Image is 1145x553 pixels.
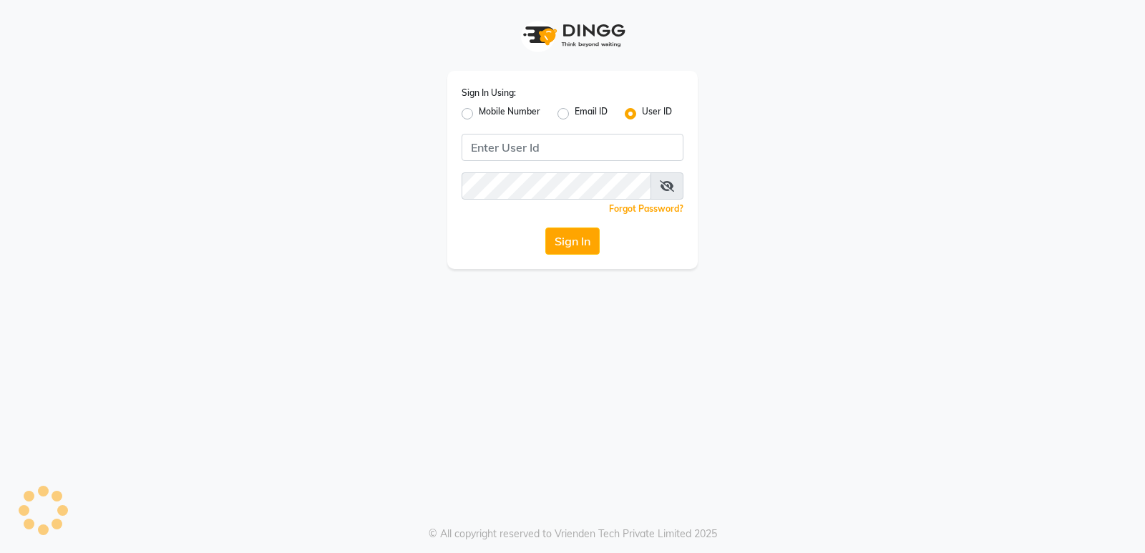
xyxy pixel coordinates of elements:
img: logo1.svg [515,14,630,57]
label: Sign In Using: [462,87,516,99]
button: Sign In [545,227,600,255]
label: Mobile Number [479,105,540,122]
label: Email ID [575,105,608,122]
label: User ID [642,105,672,122]
a: Forgot Password? [609,203,683,214]
input: Username [462,172,651,200]
input: Username [462,134,683,161]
